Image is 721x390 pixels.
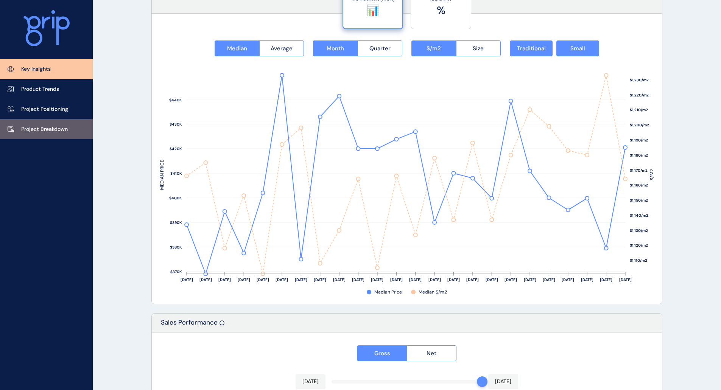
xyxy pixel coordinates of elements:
span: Month [327,45,344,52]
p: Product Trends [21,85,59,93]
text: $1,120/m2 [630,243,648,248]
text: $/M2 [649,169,655,180]
p: Project Positioning [21,106,68,113]
p: Key Insights [21,65,51,73]
text: $1,170/m2 [630,168,648,173]
button: Size [456,40,501,56]
button: Quarter [358,40,403,56]
span: Gross [374,350,390,357]
span: Median Price [374,289,402,295]
text: $1,210/m2 [630,107,648,112]
text: $1,130/m2 [630,228,648,233]
button: Traditional [510,40,553,56]
span: Quarter [369,45,391,52]
text: $1,200/m2 [630,123,649,127]
span: Traditional [517,45,546,52]
p: [DATE] [495,378,511,385]
text: $1,220/m2 [630,93,649,98]
button: Gross [357,345,407,361]
text: $1,110/m2 [630,258,647,263]
p: Sales Performance [161,318,218,332]
button: Net [407,345,457,361]
text: $1,150/m2 [630,198,648,203]
label: % [415,3,467,18]
p: Project Breakdown [21,126,68,133]
text: $1,230/m2 [630,78,649,82]
span: Median $/m2 [419,289,447,295]
text: $1,160/m2 [630,183,648,188]
label: 📊 [347,3,399,18]
span: Small [570,45,585,52]
text: $1,140/m2 [630,213,648,218]
button: Average [259,40,304,56]
text: $1,180/m2 [630,153,648,158]
span: Average [271,45,293,52]
button: Median [215,40,259,56]
span: $/m2 [427,45,441,52]
span: Net [427,350,436,357]
button: Small [556,40,599,56]
text: $1,190/m2 [630,138,648,143]
p: [DATE] [302,378,319,385]
span: Size [473,45,484,52]
button: $/m2 [411,40,456,56]
span: Median [227,45,247,52]
button: Month [313,40,358,56]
